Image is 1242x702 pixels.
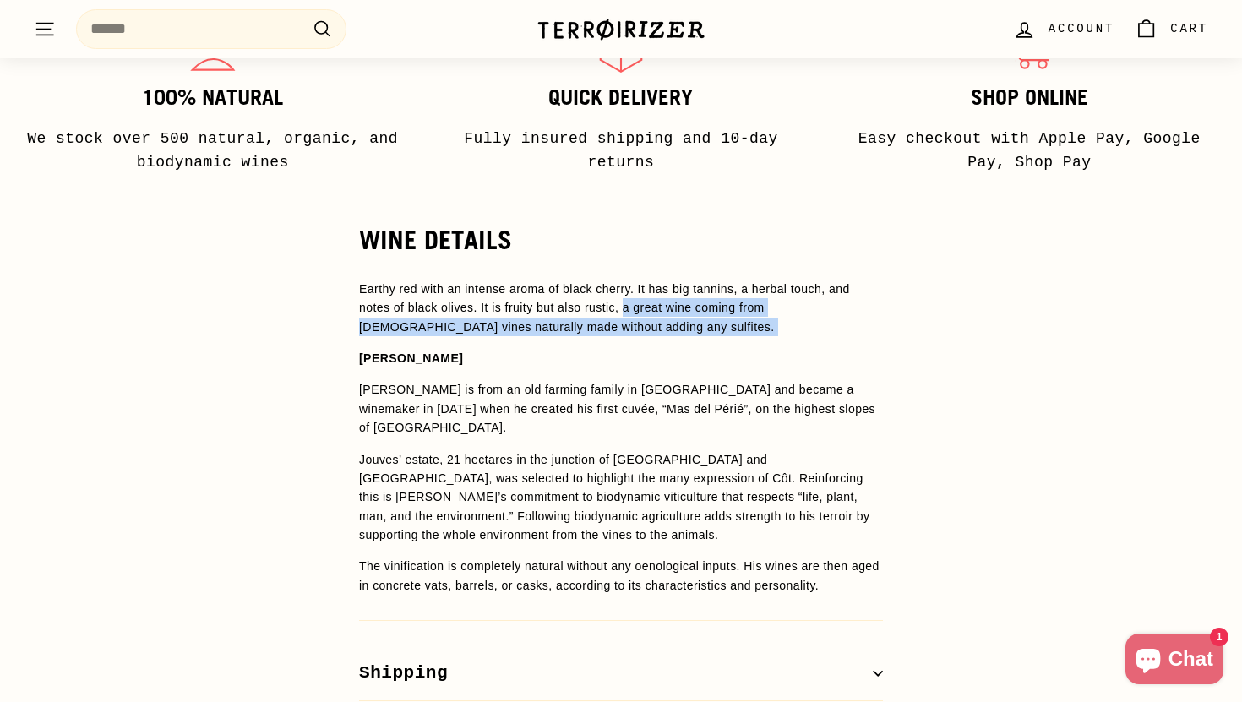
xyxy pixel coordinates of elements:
[844,86,1215,110] h3: Shop Online
[1120,634,1228,688] inbox-online-store-chat: Shopify online store chat
[359,280,883,336] p: Earthy red with an intense aroma of black cherry. It has big tannins, a herbal touch, and notes o...
[1170,19,1208,38] span: Cart
[435,86,806,110] h3: Quick delivery
[359,557,883,595] p: The vinification is completely natural without any oenological inputs. His wines are then aged in...
[359,351,463,365] strong: [PERSON_NAME]
[27,127,398,176] p: We stock over 500 natural, organic, and biodynamic wines
[1049,19,1114,38] span: Account
[359,226,883,254] h2: WINE DETAILS
[359,450,883,545] p: Jouves’ estate, 21 hectares in the junction of [GEOGRAPHIC_DATA] and [GEOGRAPHIC_DATA], was selec...
[359,380,883,437] p: [PERSON_NAME] is from an old farming family in [GEOGRAPHIC_DATA] and became a winemaker in [DATE]...
[27,86,398,110] h3: 100% Natural
[435,127,806,176] p: Fully insured shipping and 10-day returns
[1125,4,1218,54] a: Cart
[1003,4,1125,54] a: Account
[844,127,1215,176] p: Easy checkout with Apple Pay, Google Pay, Shop Pay
[359,646,883,701] button: Shipping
